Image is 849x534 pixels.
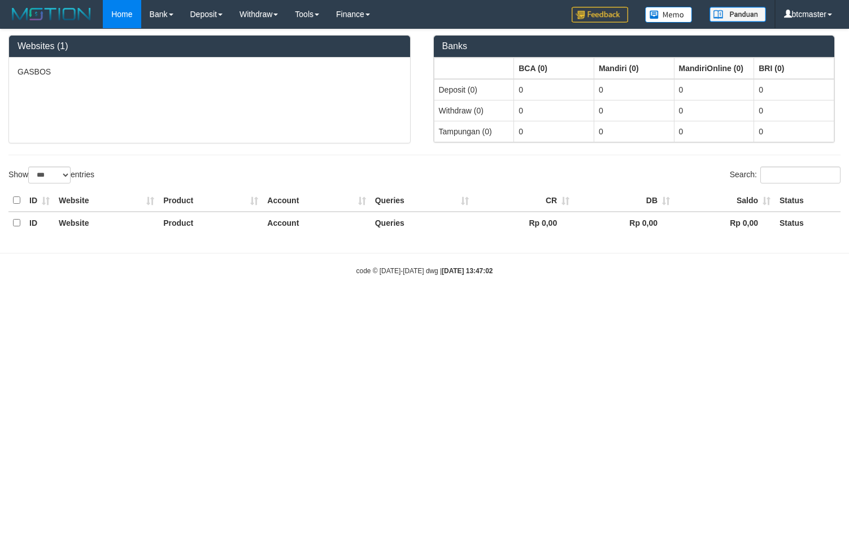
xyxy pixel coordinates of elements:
td: 0 [594,100,674,121]
td: 0 [594,121,674,142]
th: Website [54,212,159,234]
td: Deposit (0) [434,79,514,100]
img: panduan.png [709,7,766,22]
strong: [DATE] 13:47:02 [442,267,493,275]
th: Website [54,190,159,212]
th: Rp 0,00 [574,212,674,234]
th: Account [263,190,370,212]
label: Search: [730,167,841,183]
label: Show entries [8,167,94,183]
th: ID [25,212,54,234]
th: Status [775,190,841,212]
th: Product [159,190,263,212]
th: Rp 0,00 [674,212,775,234]
td: 0 [754,79,834,100]
th: DB [574,190,674,212]
th: Group: activate to sort column ascending [514,58,594,79]
img: Button%20Memo.svg [645,7,693,23]
td: 0 [514,121,594,142]
img: Feedback.jpg [572,7,628,23]
td: 0 [594,79,674,100]
th: Group: activate to sort column ascending [754,58,834,79]
td: Withdraw (0) [434,100,514,121]
td: 0 [674,100,754,121]
td: 0 [514,100,594,121]
th: Saldo [674,190,775,212]
td: 0 [674,121,754,142]
th: Rp 0,00 [473,212,574,234]
td: 0 [514,79,594,100]
th: Queries [371,212,474,234]
td: 0 [754,121,834,142]
td: Tampungan (0) [434,121,514,142]
th: Group: activate to sort column ascending [674,58,754,79]
th: Status [775,212,841,234]
th: Product [159,212,263,234]
td: 0 [674,79,754,100]
th: ID [25,190,54,212]
th: Account [263,212,370,234]
p: GASBOS [18,66,402,77]
input: Search: [760,167,841,183]
th: Group: activate to sort column ascending [594,58,674,79]
th: Group: activate to sort column ascending [434,58,514,79]
td: 0 [754,100,834,121]
small: code © [DATE]-[DATE] dwg | [356,267,493,275]
th: Queries [371,190,474,212]
th: CR [473,190,574,212]
h3: Banks [442,41,826,51]
select: Showentries [28,167,71,183]
img: MOTION_logo.png [8,6,94,23]
h3: Websites (1) [18,41,402,51]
